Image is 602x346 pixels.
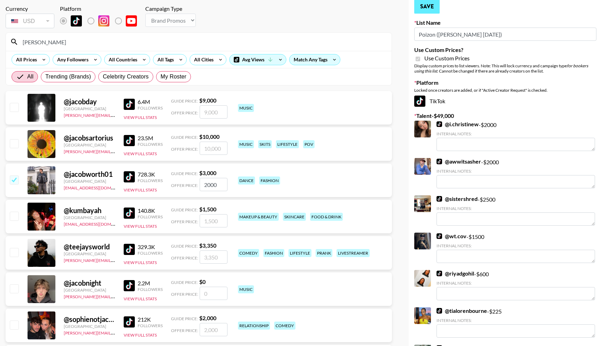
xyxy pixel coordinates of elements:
input: 1,500 [200,214,227,227]
div: 6.4M [138,98,163,105]
div: dance [238,176,255,185]
span: Guide Price: [171,98,198,104]
button: View Full Stats [124,224,157,229]
div: @ sophienotjacob [64,315,115,324]
strong: $ 10,000 [199,133,219,140]
span: Trending (Brands) [45,73,91,81]
span: Guide Price: [171,171,198,176]
div: - $ 2000 [437,158,595,188]
div: comedy [274,322,295,330]
img: TikTok [124,135,135,146]
img: TikTok [124,171,135,182]
img: YouTube [126,15,137,27]
strong: $ 1,500 [199,206,216,212]
div: Internal Notes: [437,280,595,286]
label: Talent - $ 49,000 [414,112,596,119]
span: My Roster [161,73,186,81]
button: View Full Stats [124,296,157,301]
div: All Prices [12,54,38,65]
div: Avg Views [230,54,286,65]
img: TikTok [437,196,442,202]
span: All [27,73,33,81]
div: livestreamer [337,249,370,257]
div: food & drink [310,213,343,221]
div: relationship [238,322,270,330]
button: View Full Stats [124,332,157,338]
div: 728.3K [138,171,163,178]
div: @ teejaysworld [64,242,115,251]
input: 0 [200,287,227,300]
div: fashion [263,249,284,257]
input: 3,000 [200,178,227,191]
img: TikTok [71,15,82,27]
div: Currency [6,5,54,12]
div: - $ 225 [437,307,595,338]
div: [GEOGRAPHIC_DATA] [64,215,115,220]
div: [GEOGRAPHIC_DATA] [64,142,115,148]
div: Followers [138,142,163,147]
div: Campaign Type [145,5,196,12]
strong: $ 3,000 [199,170,216,176]
div: [GEOGRAPHIC_DATA] [64,287,115,293]
label: List Name [414,19,596,26]
div: List locked to TikTok. [60,14,142,28]
div: Followers [138,250,163,256]
div: Followers [138,178,163,183]
a: @wt.cov [437,233,466,240]
div: Any Followers [53,54,90,65]
div: Internal Notes: [437,206,595,211]
div: 23.5M [138,135,163,142]
a: @awwitsasher [437,158,481,165]
div: All Cities [190,54,215,65]
button: View Full Stats [124,115,157,120]
img: TikTok [124,280,135,291]
div: skits [258,140,272,148]
div: makeup & beauty [238,213,279,221]
div: skincare [283,213,306,221]
div: Followers [138,214,163,219]
div: lifestyle [276,140,299,148]
div: @ jacobday [64,97,115,106]
div: - $ 600 [437,270,595,300]
a: @riyadgohil [437,270,474,277]
div: All Countries [105,54,139,65]
div: comedy [238,249,259,257]
strong: $ 2,000 [199,315,216,321]
div: Display custom prices to list viewers. Note: This will lock currency and campaign type . Cannot b... [414,63,596,74]
span: Offer Price: [171,292,198,297]
img: TikTok [437,308,442,314]
div: @ jacobsartorius [64,134,115,142]
a: [PERSON_NAME][EMAIL_ADDRESS][DOMAIN_NAME] [64,256,167,263]
div: [GEOGRAPHIC_DATA] [64,324,115,329]
div: Internal Notes: [437,168,595,174]
input: 9,000 [200,105,227,119]
img: TikTok [437,271,442,276]
button: View Full Stats [124,260,157,265]
div: 2.2M [138,280,163,287]
span: Guide Price: [171,243,198,249]
div: [GEOGRAPHIC_DATA] [64,106,115,111]
input: Search by User Name [18,36,387,47]
div: [GEOGRAPHIC_DATA] [64,251,115,256]
img: TikTok [124,316,135,328]
a: [EMAIL_ADDRESS][DOMAIN_NAME] [64,220,134,227]
img: TikTok [124,244,135,255]
input: 3,350 [200,250,227,264]
div: USD [7,15,53,27]
img: TikTok [414,96,425,107]
div: music [238,285,254,293]
div: 140.8K [138,207,163,214]
a: @tialorenbourne [437,307,487,314]
div: Currency is locked to USD [6,12,54,30]
div: @ jacobworth01 [64,170,115,179]
div: All Tags [153,54,175,65]
a: @sistershred [437,195,478,202]
div: [GEOGRAPHIC_DATA] [64,179,115,184]
strong: $ 9,000 [199,97,216,104]
div: Internal Notes: [437,243,595,248]
label: Platform [414,79,596,86]
a: [PERSON_NAME][EMAIL_ADDRESS][DOMAIN_NAME] [64,148,167,154]
span: Offer Price: [171,328,198,333]
div: pov [303,140,315,148]
div: - $ 2000 [437,121,595,151]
